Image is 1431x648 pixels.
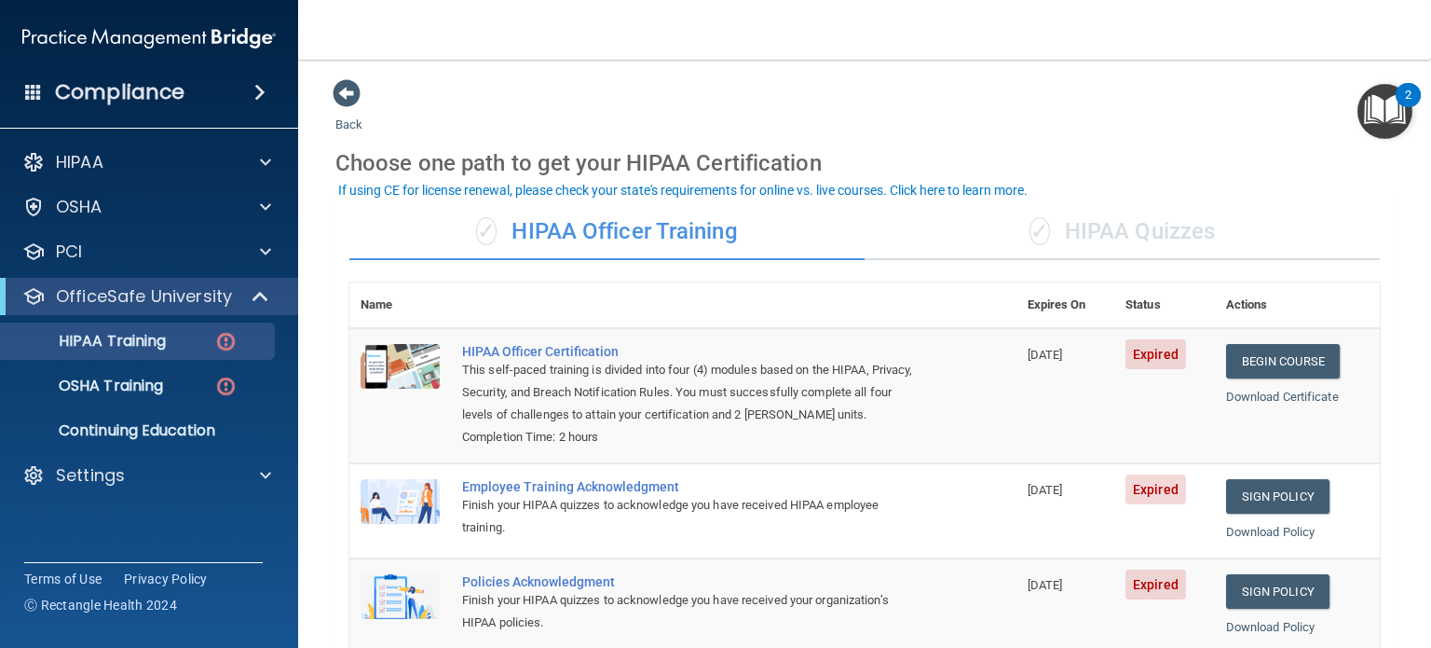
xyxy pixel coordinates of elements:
[12,421,266,440] p: Continuing Education
[335,95,362,131] a: Back
[1405,95,1411,119] div: 2
[1028,578,1063,592] span: [DATE]
[462,589,923,634] div: Finish your HIPAA quizzes to acknowledge you have received your organization’s HIPAA policies.
[22,151,271,173] a: HIPAA
[24,570,102,588] a: Terms of Use
[349,204,865,260] div: HIPAA Officer Training
[335,136,1394,190] div: Choose one path to get your HIPAA Certification
[12,377,163,395] p: OSHA Training
[1029,217,1050,245] span: ✓
[24,596,177,614] span: Ⓒ Rectangle Health 2024
[462,426,923,448] div: Completion Time: 2 hours
[1125,570,1186,600] span: Expired
[462,344,923,359] a: HIPAA Officer Certification
[1226,574,1329,609] a: Sign Policy
[1215,283,1380,328] th: Actions
[462,359,923,426] div: This self-paced training is divided into four (4) modules based on the HIPAA, Privacy, Security, ...
[214,375,238,398] img: danger-circle.6113f641.png
[22,464,271,487] a: Settings
[56,285,232,308] p: OfficeSafe University
[1125,475,1186,504] span: Expired
[22,241,271,263] a: PCI
[1028,348,1063,362] span: [DATE]
[214,330,238,353] img: danger-circle.6113f641.png
[338,184,1028,197] div: If using CE for license renewal, please check your state's requirements for online vs. live cours...
[1226,620,1315,634] a: Download Policy
[1016,283,1115,328] th: Expires On
[1357,84,1412,139] button: Open Resource Center, 2 new notifications
[124,570,208,588] a: Privacy Policy
[56,464,125,487] p: Settings
[1125,339,1186,369] span: Expired
[1226,390,1339,404] a: Download Certificate
[1114,283,1215,328] th: Status
[865,204,1380,260] div: HIPAA Quizzes
[349,283,451,328] th: Name
[462,494,923,539] div: Finish your HIPAA quizzes to acknowledge you have received HIPAA employee training.
[1226,344,1340,379] a: Begin Course
[1226,479,1329,514] a: Sign Policy
[56,196,102,218] p: OSHA
[462,574,923,589] div: Policies Acknowledgment
[55,79,184,105] h4: Compliance
[1226,525,1315,539] a: Download Policy
[22,285,270,308] a: OfficeSafe University
[335,181,1030,200] button: If using CE for license renewal, please check your state's requirements for online vs. live cours...
[56,241,82,263] p: PCI
[56,151,103,173] p: HIPAA
[1028,483,1063,497] span: [DATE]
[462,479,923,494] div: Employee Training Acknowledgment
[12,332,166,351] p: HIPAA Training
[22,196,271,218] a: OSHA
[22,20,276,57] img: PMB logo
[476,217,497,245] span: ✓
